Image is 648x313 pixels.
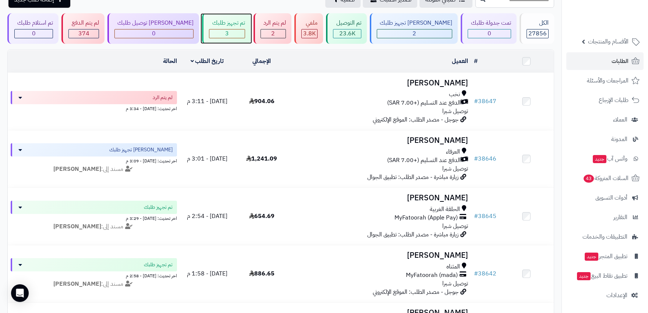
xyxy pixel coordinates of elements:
span: طلبات الإرجاع [599,95,628,105]
a: طلبات الإرجاع [566,91,644,109]
span: نخب [449,90,460,99]
a: #38647 [474,97,496,106]
a: السلات المتروكة43 [566,169,644,187]
span: [DATE] - 1:58 م [187,269,227,278]
span: [DATE] - 3:01 م [187,154,227,163]
a: [PERSON_NAME] تجهيز طلبك 2 [368,13,459,44]
span: جوجل - مصدر الطلب: الموقع الإلكتروني [373,288,458,296]
span: التطبيقات والخدمات [583,232,627,242]
div: 3845 [302,29,317,38]
span: توصيل شبرا [442,279,468,288]
a: وآتس آبجديد [566,150,644,168]
h3: [PERSON_NAME] [292,136,468,145]
span: التقارير [613,212,627,222]
span: جديد [593,155,606,163]
span: # [474,269,478,278]
div: 2 [261,29,286,38]
span: # [474,97,478,106]
a: تم استلام طلبك 0 [6,13,60,44]
span: 0 [32,29,36,38]
div: ملغي [301,19,318,27]
a: تطبيق نقاط البيعجديد [566,267,644,285]
a: تمت جدولة طلبك 0 [459,13,518,44]
div: مسند إلى: [5,165,183,173]
span: تم تجهيز طلبك [144,261,173,268]
div: اخر تحديث: [DATE] - 3:09 م [11,156,177,164]
div: [PERSON_NAME] توصيل طلبك [114,19,194,27]
a: الحالة [163,57,177,66]
span: لم يتم الرد [153,94,173,101]
div: مسند إلى: [5,280,183,288]
span: العرفاء [446,148,460,156]
a: العميل [452,57,468,66]
div: تمت جدولة طلبك [468,19,511,27]
span: الإعدادات [606,290,627,300]
div: 0 [468,29,510,38]
span: 654.69 [249,212,275,221]
div: اخر تحديث: [DATE] - 3:29 م [11,214,177,222]
a: الإجمالي [252,57,271,66]
span: 3.8K [303,29,316,38]
span: زيارة مباشرة - مصدر الطلب: تطبيق الجوال [367,173,458,182]
span: توصيل شبرا [442,164,468,173]
div: 3 [209,29,244,38]
span: 43 [584,175,594,183]
div: لم يتم الدفع [68,19,99,27]
strong: [PERSON_NAME] [53,165,101,173]
span: MyFatoorah (mada) [406,271,458,279]
span: الدفع عند التسليم (+7.00 SAR) [387,99,461,107]
div: لم يتم الرد [261,19,286,27]
span: 3 [225,29,229,38]
div: تم التوصيل [333,19,361,27]
span: جديد [577,272,591,280]
div: تم استلام طلبك [14,19,53,27]
div: 0 [115,29,193,38]
a: تم تجهيز طلبك 3 [201,13,252,44]
a: ملغي 3.8K [293,13,325,44]
a: تم التوصيل 23.6K [325,13,368,44]
a: المدونة [566,130,644,148]
span: 0 [488,29,491,38]
div: اخر تحديث: [DATE] - 3:34 م [11,104,177,112]
span: الأقسام والمنتجات [588,36,628,47]
span: 904.06 [249,97,275,106]
span: [DATE] - 3:11 م [187,97,227,106]
span: أدوات التسويق [595,193,627,203]
a: #38642 [474,269,496,278]
span: [PERSON_NAME] تجهيز طلبك [109,146,173,154]
span: 1,241.09 [246,154,277,163]
span: جوجل - مصدر الطلب: الموقع الإلكتروني [373,115,458,124]
div: 2 [377,29,452,38]
span: الدفع عند التسليم (+7.00 SAR) [387,156,461,165]
span: الحلقة الغربية [430,205,460,214]
div: مسند إلى: [5,222,183,231]
a: الكل27856 [518,13,556,44]
span: MyFatoorah (Apple Pay) [394,214,458,222]
h3: [PERSON_NAME] [292,251,468,260]
a: تاريخ الطلب [191,57,224,66]
span: العملاء [613,115,627,125]
div: Open Intercom Messenger [11,284,29,302]
a: [PERSON_NAME] توصيل طلبك 0 [106,13,201,44]
strong: [PERSON_NAME] [53,279,101,288]
span: 2 [271,29,275,38]
span: توصيل شبرا [442,222,468,231]
a: التطبيقات والخدمات [566,228,644,246]
a: # [474,57,478,66]
span: المراجعات والأسئلة [587,75,628,86]
div: 374 [69,29,98,38]
span: 2 [412,29,416,38]
a: #38645 [474,212,496,221]
a: المراجعات والأسئلة [566,72,644,89]
span: 27856 [528,29,547,38]
a: #38646 [474,154,496,163]
span: المدونة [611,134,627,144]
span: # [474,154,478,163]
h3: [PERSON_NAME] [292,79,468,87]
a: تطبيق المتجرجديد [566,247,644,265]
a: العملاء [566,111,644,129]
div: 23630 [333,29,361,38]
span: الطلبات [612,56,628,66]
strong: [PERSON_NAME] [53,222,101,231]
span: 886.65 [249,269,275,278]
